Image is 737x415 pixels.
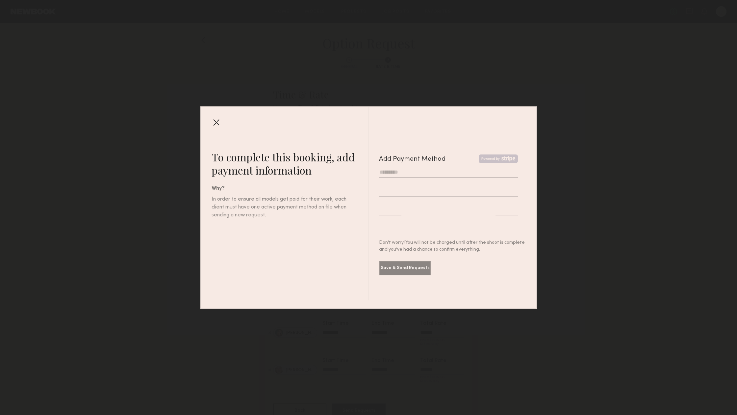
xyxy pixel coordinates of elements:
div: Add Payment Method [379,154,445,164]
iframe: Secure CVC input frame [496,207,518,213]
div: In order to ensure all models get paid for their work, each client must have one active payment m... [212,195,347,219]
iframe: Secure card number input frame [379,188,518,194]
iframe: Secure expiration date input frame [379,207,401,213]
div: To complete this booking, add payment information [212,151,368,177]
div: Why? [212,185,368,193]
div: Don’t worry! You will not be charged until after the shoot is complete and you’ve had a chance to... [379,239,526,253]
